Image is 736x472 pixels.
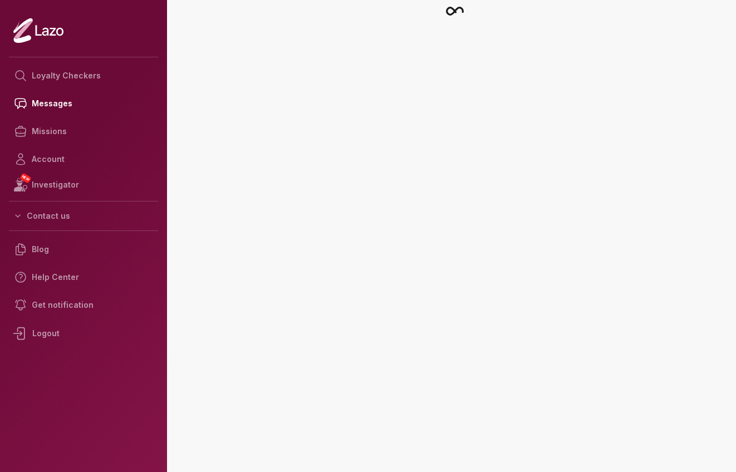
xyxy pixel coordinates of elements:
[9,319,158,348] div: Logout
[9,145,158,173] a: Account
[9,235,158,263] a: Blog
[9,173,158,196] a: NEWInvestigator
[9,90,158,117] a: Messages
[9,206,158,226] button: Contact us
[9,263,158,291] a: Help Center
[9,117,158,145] a: Missions
[19,173,32,184] span: NEW
[9,291,158,319] a: Get notification
[9,62,158,90] a: Loyalty Checkers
